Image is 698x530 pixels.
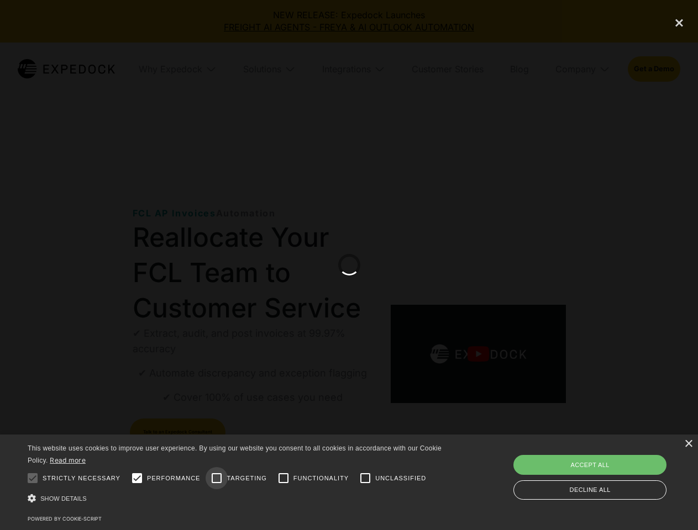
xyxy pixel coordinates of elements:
[43,474,120,483] span: Strictly necessary
[227,474,266,483] span: Targeting
[28,516,102,522] a: Powered by cookie-script
[293,474,349,483] span: Functionality
[40,495,87,502] span: Show details
[660,10,698,35] div: close lightbox
[28,444,442,465] span: This website uses cookies to improve user experience. By using our website you consent to all coo...
[50,456,86,464] a: Read more
[147,474,201,483] span: Performance
[375,474,426,483] span: Unclassified
[514,411,698,530] iframe: Chat Widget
